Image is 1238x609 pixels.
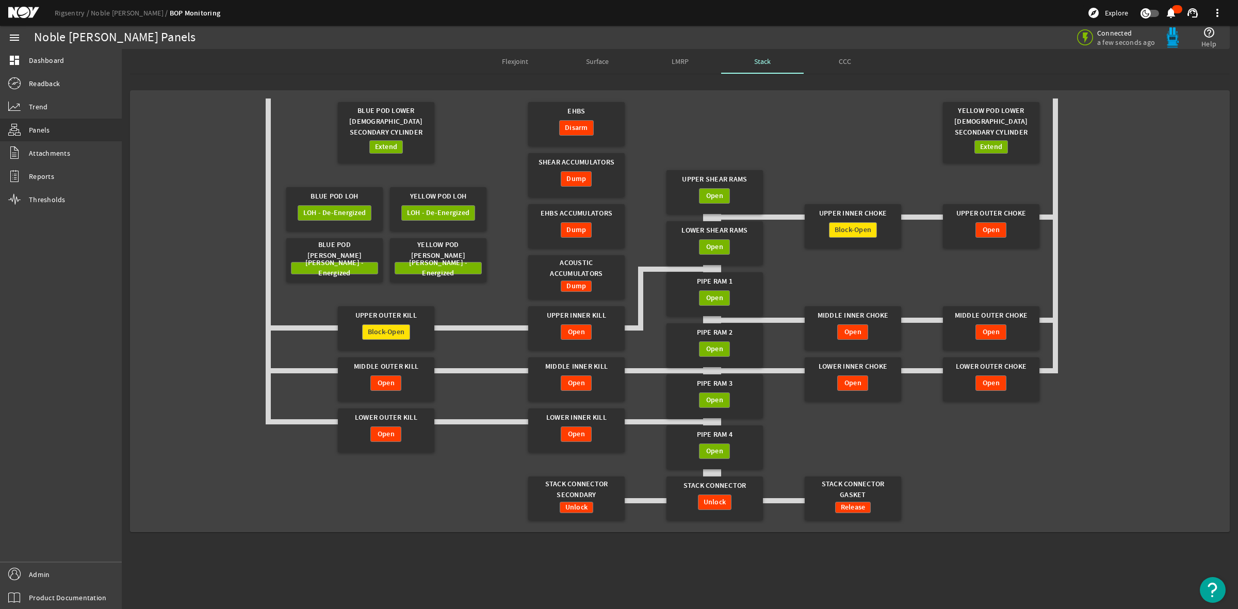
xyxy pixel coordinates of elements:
span: Extend [375,142,398,152]
div: Upper Inner Kill [533,306,620,324]
div: Upper Outer Kill [343,306,429,324]
span: Help [1201,39,1216,49]
div: Yellow Pod LOH [395,187,481,205]
div: EHBS Accumulators [533,204,620,222]
span: Reports [29,171,54,182]
mat-icon: help_outline [1203,26,1215,39]
div: Middle Inner Kill [533,357,620,375]
span: Stack [754,58,771,65]
span: [PERSON_NAME] - Energized [400,258,476,278]
span: Disarm [565,123,588,133]
span: Readback [29,78,60,89]
div: Shear Accumulators [533,153,620,171]
span: Open [844,378,861,388]
span: Flexjoint [502,58,528,65]
a: Rigsentry [55,8,91,18]
div: Blue Pod Lower [DEMOGRAPHIC_DATA] Secondary Cylinder [343,102,429,140]
div: Yellow Pod Lower [DEMOGRAPHIC_DATA] Secondary Cylinder [948,102,1034,140]
span: Admin [29,569,50,580]
span: a few seconds ago [1097,38,1155,47]
span: LOH - De-Energized [303,208,366,218]
div: Pipe Ram 4 [671,425,758,443]
mat-icon: menu [8,31,21,44]
span: Product Documentation [29,592,106,603]
img: Bluepod.svg [1162,27,1183,48]
span: Open [706,344,723,354]
span: Dashboard [29,55,64,65]
span: Connected [1097,28,1155,38]
div: Lower Inner Choke [809,357,896,375]
div: Pipe Ram 2 [671,323,758,341]
div: Upper Shear Rams [671,170,758,188]
span: Block-Open [835,225,872,235]
span: Unlock [565,502,588,513]
div: Yellow Pod [PERSON_NAME] [395,238,481,262]
span: Attachments [29,148,70,158]
div: Noble [PERSON_NAME] Panels [34,32,196,43]
span: Explore [1105,8,1128,18]
div: Middle Outer Kill [343,357,429,375]
a: BOP Monitoring [170,8,221,18]
span: LMRP [672,58,689,65]
span: Open [983,378,1000,388]
span: Open [378,429,395,439]
span: [PERSON_NAME] - Energized [297,258,372,278]
span: Open [706,293,723,303]
div: Lower Inner Kill [533,408,620,426]
mat-icon: notifications [1165,7,1177,19]
span: Dump [566,225,586,235]
span: Dump [566,174,586,184]
div: Upper Outer Choke [948,204,1034,222]
div: Middle Outer Choke [948,306,1034,324]
span: Release [841,502,866,513]
span: Open [378,378,395,388]
div: Blue Pod [PERSON_NAME] [291,238,378,262]
span: Open [706,242,723,252]
span: Extend [980,142,1003,152]
div: Blue Pod LOH [291,187,378,205]
span: Open [983,225,1000,235]
div: Lower Outer Kill [343,408,429,426]
span: Trend [29,102,47,112]
button: Explore [1083,5,1132,21]
div: Lower Shear Rams [671,221,758,239]
span: Open [983,327,1000,337]
span: Unlock [704,497,726,507]
div: Stack Connector Secondary [533,476,620,502]
div: Pipe Ram 3 [671,374,758,392]
div: Upper Inner Choke [809,204,896,222]
span: Surface [586,58,609,65]
div: Middle Inner Choke [809,306,896,324]
mat-icon: explore [1087,7,1100,19]
span: Open [844,327,861,337]
span: Panels [29,125,50,135]
span: Open [706,191,723,201]
span: Thresholds [29,194,66,205]
div: EHBS [533,102,620,120]
span: LOH - De-Energized [407,208,470,218]
div: Pipe Ram 1 [671,272,758,290]
span: Open [568,327,585,337]
button: more_vert [1205,1,1230,25]
div: Stack Connector [671,476,758,495]
div: Stack Connector Gasket [809,476,896,502]
span: CCC [839,58,851,65]
span: Open [568,429,585,439]
span: Block-Open [368,327,405,337]
span: Open [706,446,723,456]
button: Open Resource Center [1200,577,1226,603]
div: Acoustic Accumulators [533,255,620,281]
span: Dump [566,281,586,291]
a: Noble [PERSON_NAME] [91,8,170,18]
span: Open [568,378,585,388]
span: Open [706,395,723,405]
div: Lower Outer Choke [948,357,1034,375]
mat-icon: support_agent [1186,7,1199,19]
mat-icon: dashboard [8,54,21,67]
